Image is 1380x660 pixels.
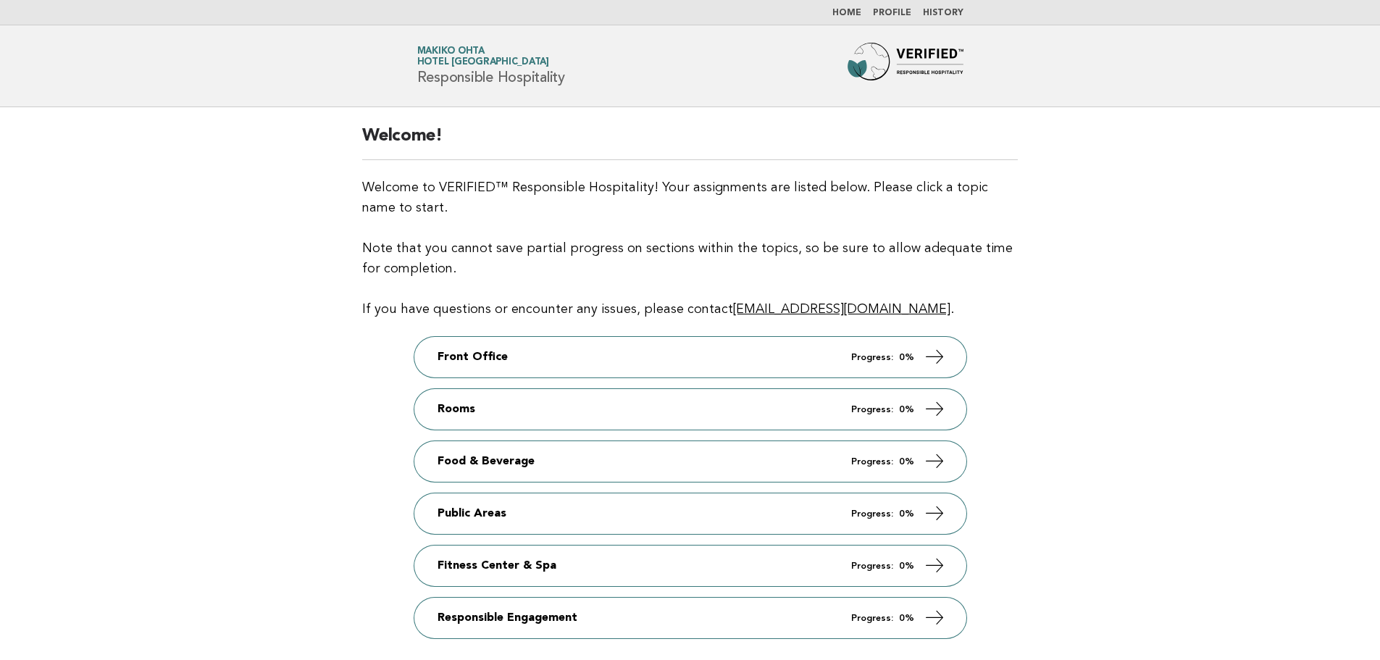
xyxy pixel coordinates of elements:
a: Makiko OhtaHotel [GEOGRAPHIC_DATA] [417,46,549,67]
a: History [923,9,963,17]
strong: 0% [899,614,914,623]
em: Progress: [851,457,893,467]
strong: 0% [899,353,914,362]
strong: 0% [899,509,914,519]
a: Food & Beverage Progress: 0% [414,441,966,482]
em: Progress: [851,405,893,414]
a: Public Areas Progress: 0% [414,493,966,534]
em: Progress: [851,353,893,362]
h1: Responsible Hospitality [417,47,565,85]
a: Fitness Center & Spa Progress: 0% [414,546,966,586]
strong: 0% [899,405,914,414]
strong: 0% [899,457,914,467]
em: Progress: [851,614,893,623]
a: Rooms Progress: 0% [414,389,966,430]
p: Welcome to VERIFIED™ Responsible Hospitality! Your assignments are listed below. Please click a t... [362,177,1018,319]
em: Progress: [851,561,893,571]
img: Forbes Travel Guide [848,43,963,89]
a: Responsible Engagement Progress: 0% [414,598,966,638]
a: [EMAIL_ADDRESS][DOMAIN_NAME] [733,303,950,316]
span: Hotel [GEOGRAPHIC_DATA] [417,58,549,67]
a: Front Office Progress: 0% [414,337,966,377]
a: Profile [873,9,911,17]
strong: 0% [899,561,914,571]
h2: Welcome! [362,125,1018,160]
a: Home [832,9,861,17]
em: Progress: [851,509,893,519]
